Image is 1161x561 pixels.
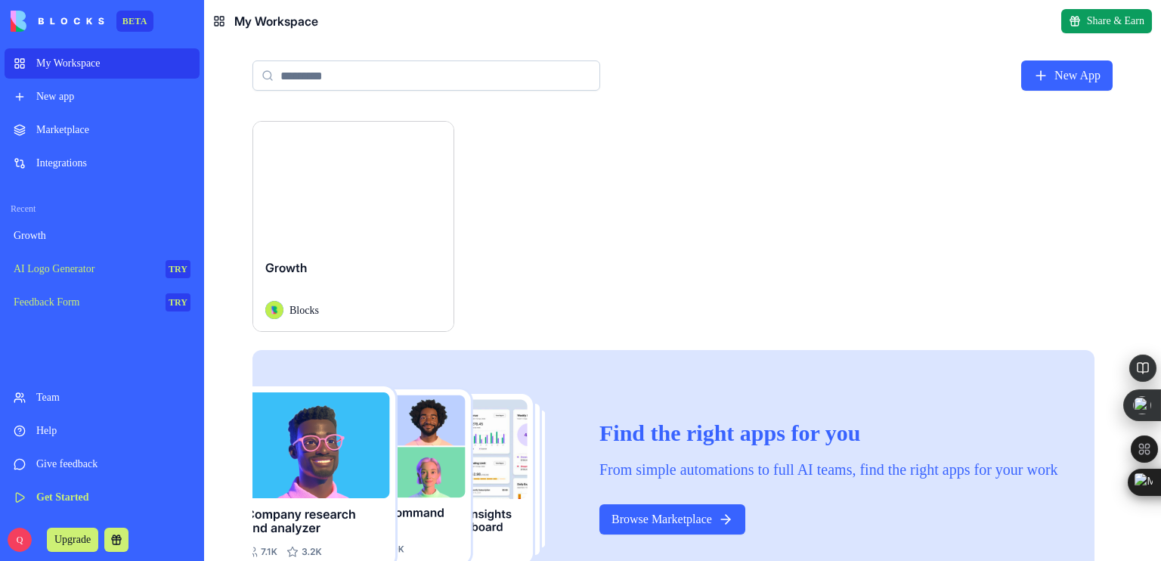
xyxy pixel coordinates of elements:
a: Growth [5,221,200,251]
div: Find the right apps for you [593,408,1076,435]
span: Recent [5,203,200,215]
div: Growth [14,228,190,243]
div: My Workspace [36,56,190,71]
div: Give feedback [36,457,190,472]
div: TRY [166,260,190,278]
div: From simple automations to full AI teams, find the right apps for your work [593,447,1076,489]
a: New app [5,82,200,112]
div: Get Started [36,490,190,505]
div: Team [36,390,190,405]
a: BETA [11,11,153,32]
a: AI Logo GeneratorTRY [5,254,200,284]
img: logo [11,11,104,32]
button: Upgrade [47,528,104,552]
a: Marketplace [5,115,200,145]
div: Integrations [36,156,190,171]
a: Integrations [5,148,200,178]
a: Give feedback [5,449,200,479]
a: Team [5,383,200,413]
div: AI Logo Generator [14,262,155,277]
div: BETA [116,11,153,32]
a: My Workspace [5,48,200,79]
span: Blocks [289,302,320,318]
a: Feedback FormTRY [5,287,200,318]
a: Get Started [5,482,200,513]
span: My Workspace [234,12,318,30]
a: Help [5,416,200,446]
div: Marketplace [36,122,190,138]
img: Avatar [265,301,283,319]
a: Browse Marketplace [593,513,752,544]
div: Help [36,423,190,439]
button: Share & Earn [1057,9,1152,33]
a: GrowthAvatarBlocks [252,121,454,332]
div: New app [36,89,190,104]
div: Feedback Form [14,295,155,310]
span: Share & Earn [1082,14,1144,29]
a: Upgrade [47,532,104,547]
div: TRY [166,293,190,311]
span: Growth [265,260,307,275]
a: New App [1017,60,1113,91]
span: Q [8,528,32,552]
